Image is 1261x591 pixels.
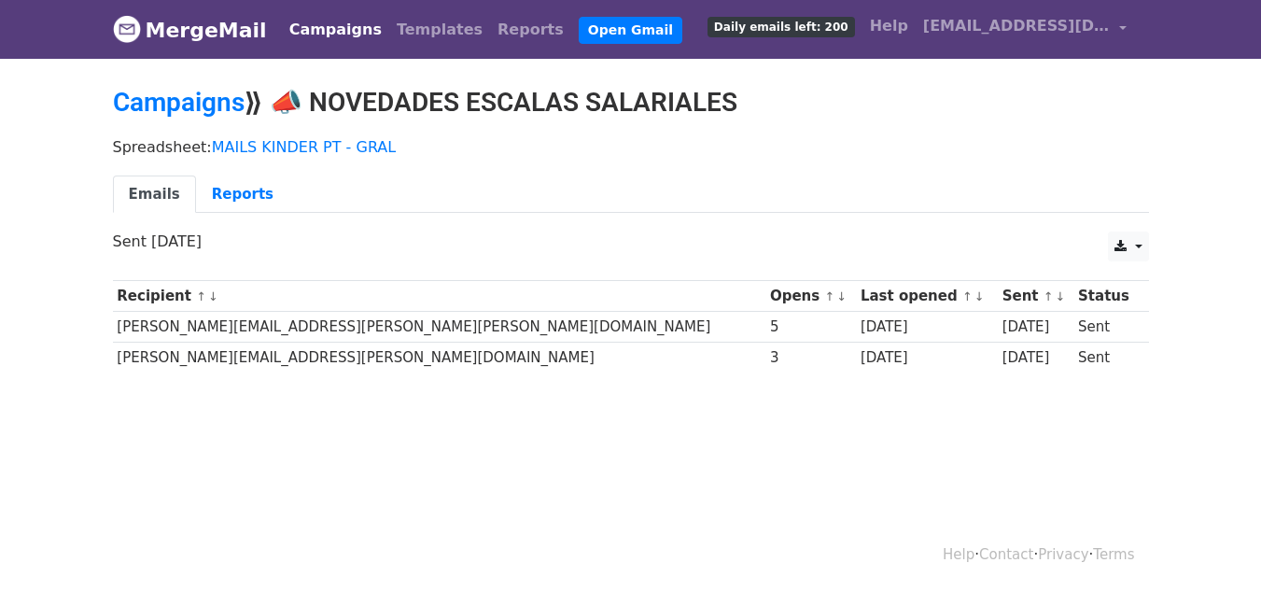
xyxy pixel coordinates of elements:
[770,347,851,369] div: 3
[862,7,916,45] a: Help
[579,17,682,44] a: Open Gmail
[861,317,993,338] div: [DATE]
[113,281,766,312] th: Recipient
[389,11,490,49] a: Templates
[113,343,766,373] td: [PERSON_NAME][EMAIL_ADDRESS][PERSON_NAME][DOMAIN_NAME]
[113,87,245,118] a: Campaigns
[208,289,218,303] a: ↓
[1093,546,1134,563] a: Terms
[113,232,1149,251] p: Sent [DATE]
[212,138,397,156] a: MAILS KINDER PT - GRAL
[1044,289,1054,303] a: ↑
[113,137,1149,157] p: Spreadsheet:
[836,289,847,303] a: ↓
[490,11,571,49] a: Reports
[974,289,985,303] a: ↓
[1002,317,1070,338] div: [DATE]
[979,546,1033,563] a: Contact
[962,289,973,303] a: ↑
[708,17,855,37] span: Daily emails left: 200
[1073,312,1139,343] td: Sent
[861,347,993,369] div: [DATE]
[765,281,856,312] th: Opens
[113,10,267,49] a: MergeMail
[923,15,1110,37] span: [EMAIL_ADDRESS][DOMAIN_NAME]
[196,176,289,214] a: Reports
[998,281,1073,312] th: Sent
[1002,347,1070,369] div: [DATE]
[196,289,206,303] a: ↑
[943,546,974,563] a: Help
[700,7,862,45] a: Daily emails left: 200
[1073,281,1139,312] th: Status
[916,7,1134,51] a: [EMAIL_ADDRESS][DOMAIN_NAME]
[1038,546,1088,563] a: Privacy
[113,87,1149,119] h2: ⟫ ​📣 NOVEDADES ESCALAS SALARIALES
[856,281,998,312] th: Last opened
[770,317,851,338] div: 5
[113,15,141,43] img: MergeMail logo
[1055,289,1065,303] a: ↓
[113,176,196,214] a: Emails
[824,289,834,303] a: ↑
[1073,343,1139,373] td: Sent
[282,11,389,49] a: Campaigns
[113,312,766,343] td: [PERSON_NAME][EMAIL_ADDRESS][PERSON_NAME][PERSON_NAME][DOMAIN_NAME]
